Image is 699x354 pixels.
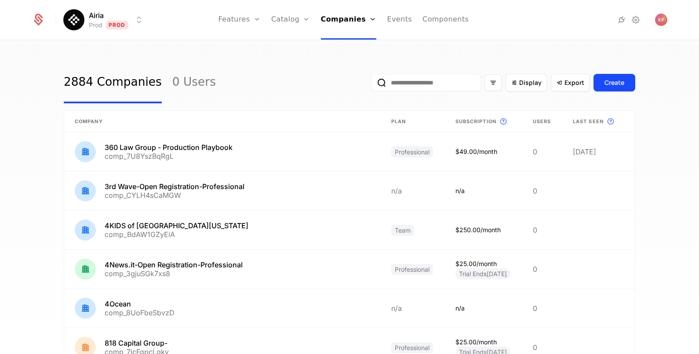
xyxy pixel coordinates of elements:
[66,10,144,29] button: Select environment
[64,111,381,132] th: Company
[616,15,627,25] a: Integrations
[172,62,216,103] a: 0 Users
[106,21,128,29] span: Prod
[630,15,641,25] a: Settings
[573,118,604,125] span: Last seen
[522,111,562,132] th: Users
[64,62,162,103] a: 2884 Companies
[604,78,624,87] div: Create
[381,111,445,132] th: Plan
[564,78,584,87] span: Export
[655,14,667,26] img: Katrina Peek
[63,9,84,30] img: Airia
[551,74,590,91] button: Export
[593,74,635,91] button: Create
[89,10,104,21] span: Airia
[455,118,496,125] span: Subscription
[484,74,502,91] button: Filter options
[519,78,542,87] span: Display
[89,21,102,29] div: Prod
[655,14,667,26] button: Open user button
[506,74,547,91] button: Display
